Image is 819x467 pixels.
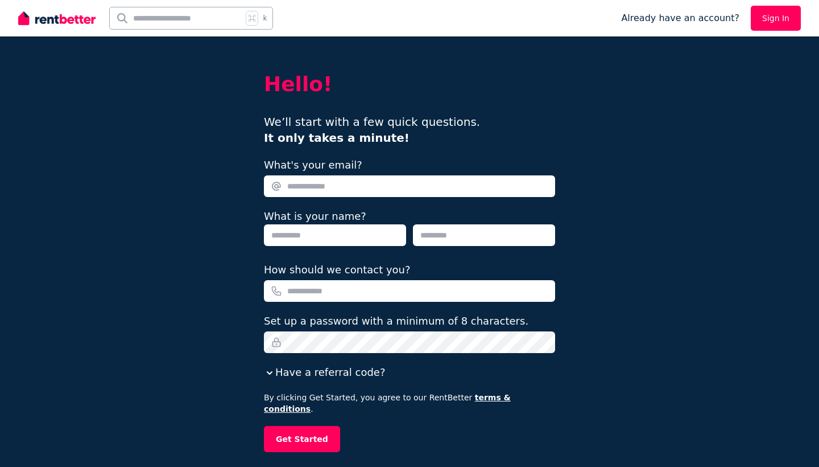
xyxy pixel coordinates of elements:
[264,313,528,329] label: Set up a password with a minimum of 8 characters.
[264,364,385,380] button: Have a referral code?
[264,210,366,222] label: What is your name?
[264,73,555,96] h2: Hello!
[264,426,340,452] button: Get Started
[264,262,411,278] label: How should we contact you?
[263,14,267,23] span: k
[264,115,480,145] span: We’ll start with a few quick questions.
[264,157,362,173] label: What's your email?
[264,392,555,415] p: By clicking Get Started, you agree to our RentBetter .
[18,10,96,27] img: RentBetter
[264,131,409,145] b: It only takes a minute!
[621,11,739,25] span: Already have an account?
[751,6,801,31] a: Sign In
